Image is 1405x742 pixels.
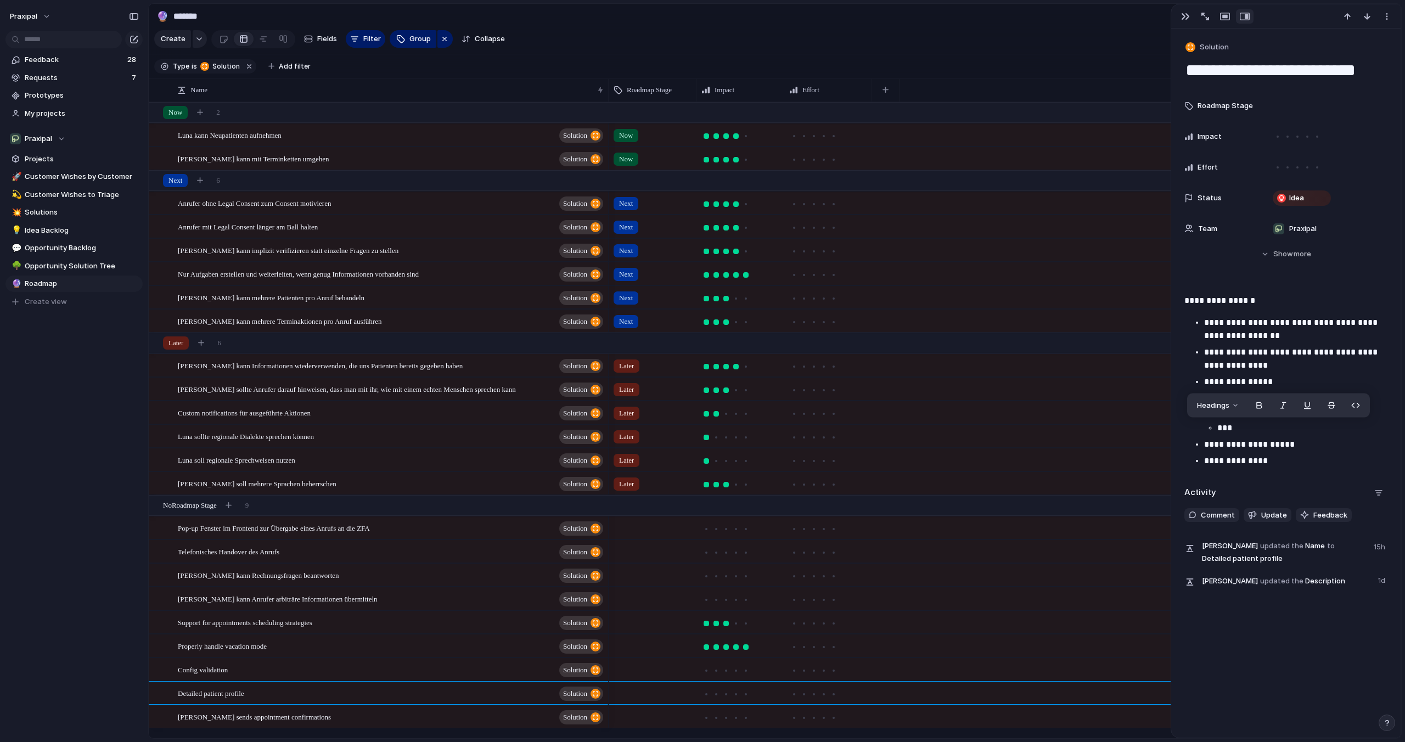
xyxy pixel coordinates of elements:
[559,128,603,143] button: Solution
[475,33,505,44] span: Collapse
[168,107,182,118] span: Now
[178,314,381,327] span: [PERSON_NAME] kann mehrere Terminaktionen pro Anruf ausführen
[563,568,587,583] span: Solution
[563,615,587,631] span: Solution
[1198,223,1217,234] span: Team
[619,431,634,442] span: Later
[178,244,398,256] span: [PERSON_NAME] kann implizit verifizieren statt einzelne Fragen zu stellen
[619,316,633,327] span: Next
[5,8,57,25] button: praxipal
[5,258,143,274] a: 🌳Opportunity Solution Tree
[10,278,21,289] button: 🔮
[1244,508,1291,522] button: Update
[1198,100,1253,111] span: Roadmap Stage
[127,54,138,65] span: 28
[619,154,633,165] span: Now
[619,222,633,233] span: Next
[12,188,19,201] div: 💫
[563,358,587,374] span: Solution
[5,87,143,104] a: Prototypes
[563,196,587,211] span: Solution
[559,383,603,397] button: Solution
[563,476,587,492] span: Solution
[1184,508,1239,522] button: Comment
[178,639,267,652] span: Properly handle vacation mode
[178,521,370,534] span: Pop-up Fenster im Frontend zur Übergabe eines Anrufs an die ZFA
[156,9,168,24] div: 🔮
[1260,576,1303,587] span: updated the
[1184,244,1387,264] button: Showmore
[1374,539,1387,553] span: 15h
[5,240,143,256] a: 💬Opportunity Backlog
[5,222,143,239] a: 💡Idea Backlog
[12,242,19,255] div: 💬
[317,33,337,44] span: Fields
[300,30,341,48] button: Fields
[563,592,587,607] span: Solution
[563,686,587,701] span: Solution
[563,406,587,421] span: Solution
[563,220,587,235] span: Solution
[25,296,67,307] span: Create view
[25,189,139,200] span: Customer Wishes to Triage
[25,171,139,182] span: Customer Wishes by Customer
[25,72,128,83] span: Requests
[559,453,603,468] button: Solution
[559,710,603,724] button: Solution
[1198,193,1222,204] span: Status
[216,175,220,186] span: 6
[1313,510,1347,521] span: Feedback
[5,204,143,221] a: 💥Solutions
[25,243,139,254] span: Opportunity Backlog
[619,198,633,209] span: Next
[178,152,329,165] span: [PERSON_NAME] kann mit Terminketten umgehen
[619,455,634,466] span: Later
[563,521,587,536] span: Solution
[619,384,634,395] span: Later
[5,168,143,185] a: 🚀Customer Wishes by Customer
[178,291,364,303] span: [PERSON_NAME] kann mehrere Patienten pro Anruf behandeln
[1273,249,1293,260] span: Show
[279,61,311,71] span: Add filter
[619,130,633,141] span: Now
[178,569,339,581] span: [PERSON_NAME] kann Rechnungsfragen beantworten
[563,710,587,725] span: Solution
[409,33,431,44] span: Group
[559,267,603,282] button: Solution
[559,196,603,211] button: Solution
[178,359,463,372] span: [PERSON_NAME] kann Informationen wiederverwenden, die uns Patienten bereits gegeben haben
[178,220,318,233] span: Anrufer mit Legal Consent länger am Ball halten
[178,477,336,490] span: [PERSON_NAME] soll mehrere Sprachen beherrschen
[262,59,317,74] button: Add filter
[1202,541,1258,552] span: [PERSON_NAME]
[457,30,509,48] button: Collapse
[1184,486,1216,499] h2: Activity
[563,128,587,143] span: Solution
[559,152,603,166] button: Solution
[563,544,587,560] span: Solution
[25,261,139,272] span: Opportunity Solution Tree
[563,662,587,678] span: Solution
[25,54,124,65] span: Feedback
[563,151,587,167] span: Solution
[559,430,603,444] button: Solution
[154,8,171,25] button: 🔮
[178,545,279,558] span: Telefonisches Handover des Anrufs
[559,521,603,536] button: Solution
[10,225,21,236] button: 💡
[559,616,603,630] button: Solution
[559,545,603,559] button: Solution
[559,477,603,491] button: Solution
[563,429,587,445] span: Solution
[25,133,52,144] span: Praxipal
[1202,539,1367,564] span: Name Detailed patient profile
[5,151,143,167] a: Projects
[132,72,138,83] span: 7
[619,245,633,256] span: Next
[563,314,587,329] span: Solution
[178,383,516,395] span: [PERSON_NAME] sollte Anrufer darauf hinweisen, dass man mit ihr, wie mit einem echten Menschen sp...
